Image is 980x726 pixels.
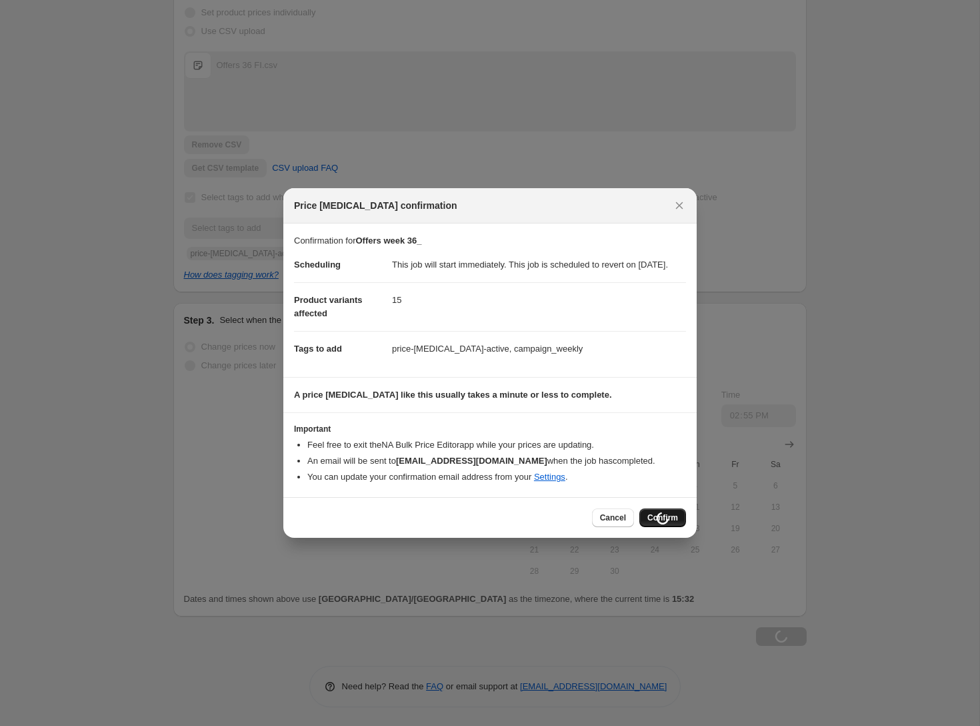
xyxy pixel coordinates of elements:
[294,260,341,270] span: Scheduling
[294,234,686,248] p: Confirmation for
[592,508,634,527] button: Cancel
[294,295,363,318] span: Product variants affected
[392,331,686,366] dd: price-[MEDICAL_DATA]-active, campaign_weekly
[355,236,421,246] b: Offers week 36_
[307,454,686,468] li: An email will be sent to when the job has completed .
[392,248,686,282] dd: This job will start immediately. This job is scheduled to revert on [DATE].
[307,438,686,452] li: Feel free to exit the NA Bulk Price Editor app while your prices are updating.
[600,512,626,523] span: Cancel
[534,472,565,482] a: Settings
[294,424,686,434] h3: Important
[392,282,686,318] dd: 15
[670,196,689,215] button: Close
[307,470,686,484] li: You can update your confirmation email address from your .
[396,456,547,466] b: [EMAIL_ADDRESS][DOMAIN_NAME]
[294,344,342,354] span: Tags to add
[294,390,612,400] b: A price [MEDICAL_DATA] like this usually takes a minute or less to complete.
[294,199,457,212] span: Price [MEDICAL_DATA] confirmation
